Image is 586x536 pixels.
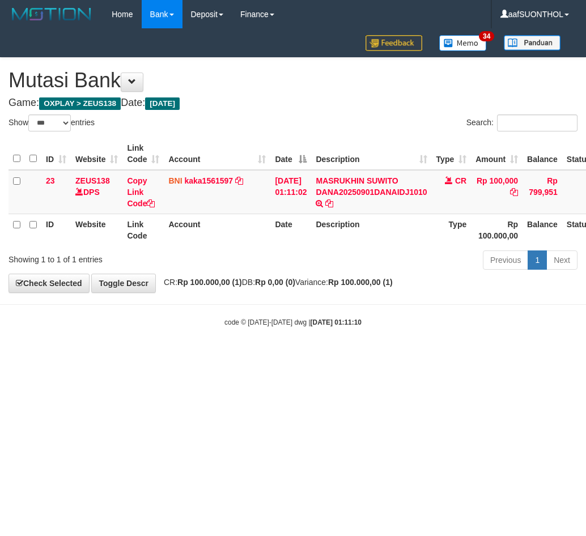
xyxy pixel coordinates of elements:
span: 23 [46,176,55,185]
a: Copy Rp 100,000 to clipboard [510,188,518,197]
th: Description [311,214,431,246]
th: ID: activate to sort column ascending [41,138,71,170]
a: Copy MASRUKHIN SUWITO DANA20250901DANAIDJ1010 to clipboard [325,199,333,208]
h4: Game: Date: [9,97,577,109]
td: [DATE] 01:11:02 [270,170,311,214]
strong: Rp 100.000,00 (1) [177,278,242,287]
a: MASRUKHIN SUWITO DANA20250901DANAIDJ1010 [316,176,427,197]
a: Toggle Descr [91,274,156,293]
a: kaka1561597 [184,176,233,185]
th: Account [164,214,270,246]
span: CR [455,176,466,185]
th: Description: activate to sort column ascending [311,138,431,170]
th: Balance [523,214,562,246]
th: Link Code: activate to sort column ascending [122,138,164,170]
span: CR: DB: Variance: [158,278,393,287]
th: Type [432,214,472,246]
span: [DATE] [145,97,180,110]
th: Date: activate to sort column descending [270,138,311,170]
img: panduan.png [504,35,560,50]
span: OXPLAY > ZEUS138 [39,97,121,110]
th: Date [270,214,311,246]
th: Website: activate to sort column ascending [71,138,122,170]
a: 1 [528,250,547,270]
strong: Rp 100.000,00 (1) [328,278,393,287]
img: Feedback.jpg [366,35,422,51]
div: Showing 1 to 1 of 1 entries [9,249,236,265]
a: 34 [431,28,495,57]
small: code © [DATE]-[DATE] dwg | [224,318,362,326]
a: Next [546,250,577,270]
a: Check Selected [9,274,90,293]
a: Copy Link Code [127,176,155,208]
th: Balance [523,138,562,170]
th: Link Code [122,214,164,246]
img: Button%20Memo.svg [439,35,487,51]
label: Search: [466,114,577,131]
th: Website [71,214,122,246]
a: ZEUS138 [75,176,110,185]
select: Showentries [28,114,71,131]
td: Rp 799,951 [523,170,562,214]
span: BNI [168,176,182,185]
th: Type: activate to sort column ascending [432,138,472,170]
input: Search: [497,114,577,131]
strong: [DATE] 01:11:10 [311,318,362,326]
th: Amount: activate to sort column ascending [471,138,523,170]
th: ID [41,214,71,246]
img: MOTION_logo.png [9,6,95,23]
span: 34 [479,31,494,41]
a: Previous [483,250,528,270]
th: Rp 100.000,00 [471,214,523,246]
strong: Rp 0,00 (0) [255,278,295,287]
label: Show entries [9,114,95,131]
a: Copy kaka1561597 to clipboard [235,176,243,185]
td: Rp 100,000 [471,170,523,214]
th: Account: activate to sort column ascending [164,138,270,170]
td: DPS [71,170,122,214]
h1: Mutasi Bank [9,69,577,92]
